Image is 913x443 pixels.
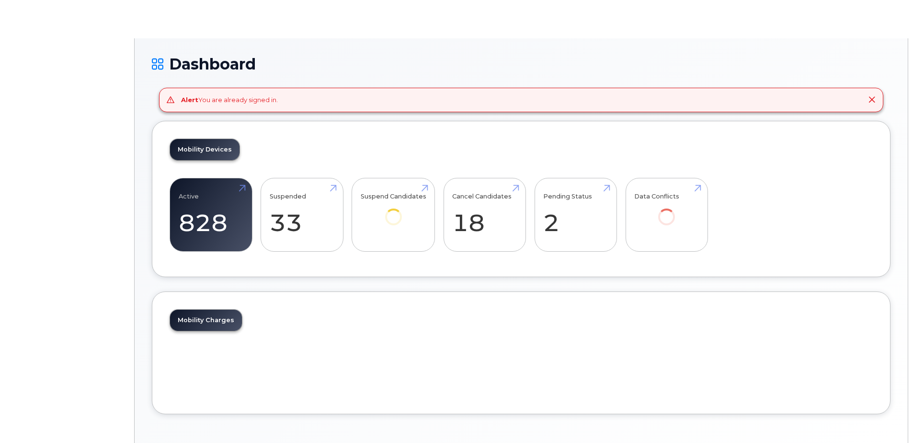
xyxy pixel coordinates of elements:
a: Mobility Devices [170,139,240,160]
a: Suspended 33 [270,183,334,246]
a: Pending Status 2 [543,183,608,246]
a: Active 828 [179,183,243,246]
a: Data Conflicts [634,183,699,238]
a: Mobility Charges [170,310,242,331]
strong: Alert [181,96,198,104]
h1: Dashboard [152,56,890,72]
a: Suspend Candidates [361,183,426,238]
a: Cancel Candidates 18 [452,183,517,246]
div: You are already signed in. [181,95,278,105]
